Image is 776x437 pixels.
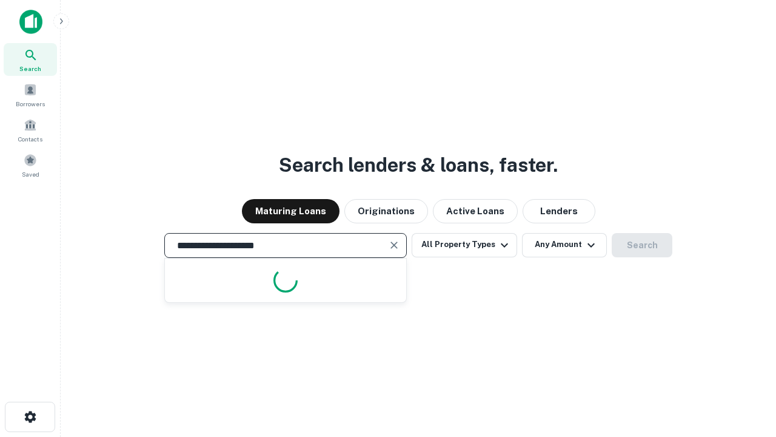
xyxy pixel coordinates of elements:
[22,169,39,179] span: Saved
[4,43,57,76] a: Search
[279,151,558,180] h3: Search lenders & loans, faster.
[18,134,42,144] span: Contacts
[16,99,45,109] span: Borrowers
[386,237,403,254] button: Clear
[715,340,776,398] iframe: Chat Widget
[412,233,517,257] button: All Property Types
[4,113,57,146] a: Contacts
[19,64,41,73] span: Search
[19,10,42,34] img: capitalize-icon.png
[344,199,428,223] button: Originations
[4,149,57,181] a: Saved
[433,199,518,223] button: Active Loans
[522,233,607,257] button: Any Amount
[4,78,57,111] a: Borrowers
[523,199,595,223] button: Lenders
[242,199,339,223] button: Maturing Loans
